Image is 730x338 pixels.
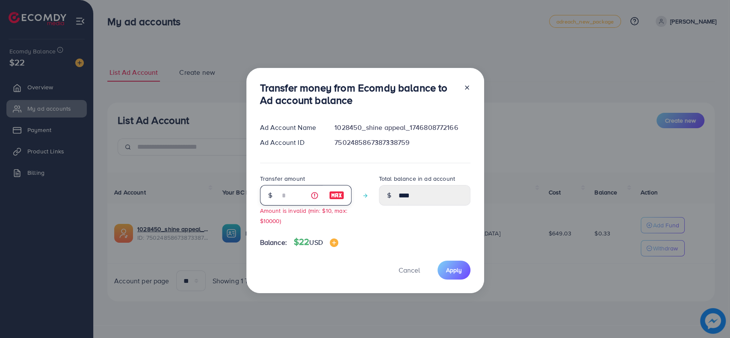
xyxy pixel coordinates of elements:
[253,138,328,147] div: Ad Account ID
[329,190,344,200] img: image
[294,237,338,247] h4: $22
[260,206,347,224] small: Amount is invalid (min: $10, max: $10000)
[260,174,305,183] label: Transfer amount
[379,174,455,183] label: Total balance in ad account
[399,265,420,275] span: Cancel
[328,138,477,147] div: 7502485867387338759
[330,238,338,247] img: image
[260,238,287,247] span: Balance:
[437,261,470,279] button: Apply
[309,238,322,247] span: USD
[446,266,462,274] span: Apply
[328,123,477,132] div: 1028450_shine appeal_1746808772166
[260,82,457,106] h3: Transfer money from Ecomdy balance to Ad account balance
[388,261,431,279] button: Cancel
[253,123,328,132] div: Ad Account Name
